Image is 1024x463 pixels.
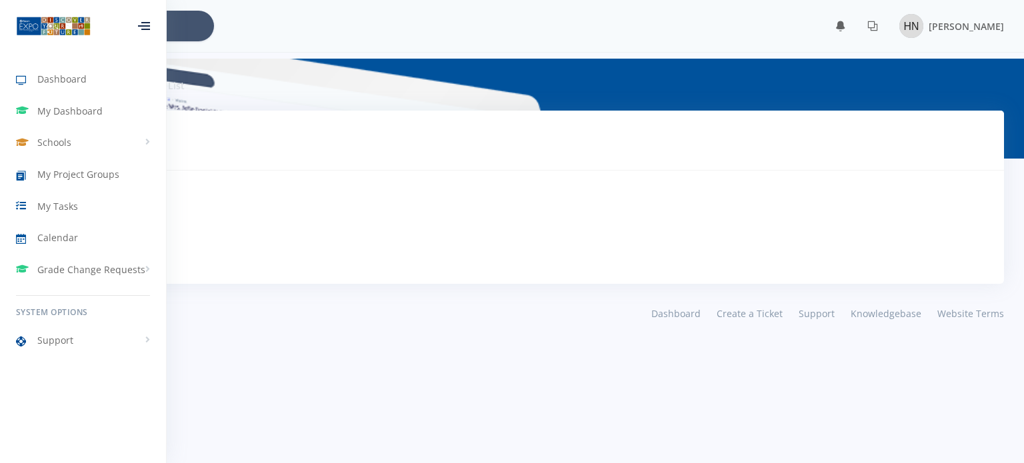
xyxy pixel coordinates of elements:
h3: No Tasks Pending [68,219,956,236]
a: Knowledgebase [843,304,929,323]
a: Image placeholder [PERSON_NAME] [889,11,1004,41]
h3: Tasks [36,124,664,141]
h6: System Options [16,306,150,318]
a: Support [791,304,843,323]
li: List [154,79,185,93]
a: Dashboard [643,304,709,323]
span: Support [37,333,73,347]
a: Create a Ticket [709,304,791,323]
img: ... [16,15,91,37]
img: Image placeholder [899,14,923,38]
span: Schools [37,135,71,149]
span: My Dashboard [37,104,103,118]
span: Calendar [37,231,78,244]
span: My Project Groups [37,167,119,181]
span: Grade Change Requests [37,262,145,276]
a: Website Terms [929,304,1004,323]
span: Knowledgebase [851,307,921,320]
span: [PERSON_NAME] [929,20,1004,33]
span: My Tasks [37,199,78,213]
p: Tasks To Do [36,141,664,157]
span: Dashboard [37,72,87,86]
div: © 2025 [20,306,502,320]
